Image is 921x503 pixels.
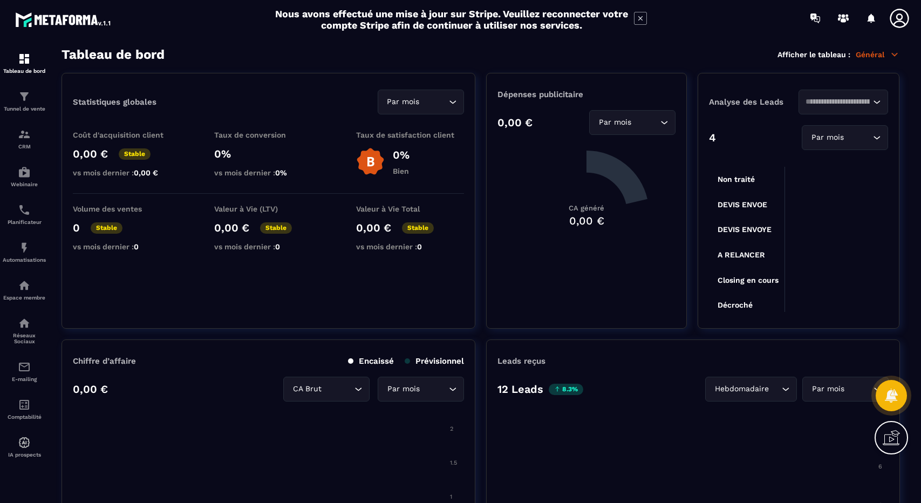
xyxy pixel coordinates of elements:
[385,96,422,108] span: Par mois
[18,52,31,65] img: formation
[3,414,46,420] p: Comptabilité
[3,181,46,187] p: Webinaire
[450,459,457,466] tspan: 1.5
[356,221,391,234] p: 0,00 €
[3,158,46,195] a: automationsautomationsWebinaire
[356,131,464,139] p: Taux de satisfaction client
[417,242,422,251] span: 0
[405,356,464,366] p: Prévisionnel
[134,242,139,251] span: 0
[856,50,899,59] p: Général
[3,309,46,352] a: social-networksocial-networkRéseaux Sociaux
[73,205,181,213] p: Volume des ventes
[718,301,753,309] tspan: Décroché
[73,221,80,234] p: 0
[3,295,46,301] p: Espace membre
[275,242,280,251] span: 0
[260,222,292,234] p: Stable
[119,148,151,160] p: Stable
[73,242,181,251] p: vs mois dernier :
[3,219,46,225] p: Planificateur
[3,82,46,120] a: formationformationTunnel de vente
[589,110,676,135] div: Search for option
[73,168,181,177] p: vs mois dernier :
[214,221,249,234] p: 0,00 €
[214,131,322,139] p: Taux de conversion
[62,47,165,62] h3: Tableau de bord
[802,125,888,150] div: Search for option
[18,90,31,103] img: formation
[847,383,871,395] input: Search for option
[718,225,772,234] tspan: DEVIS ENVOYE
[18,361,31,373] img: email
[809,132,846,144] span: Par mois
[3,376,46,382] p: E-mailing
[806,96,870,108] input: Search for option
[422,383,446,395] input: Search for option
[497,116,533,129] p: 0,00 €
[705,377,797,402] div: Search for option
[134,168,158,177] span: 0,00 €
[3,352,46,390] a: emailemailE-mailing
[497,356,545,366] p: Leads reçus
[3,68,46,74] p: Tableau de bord
[324,383,352,395] input: Search for option
[73,131,181,139] p: Coût d'acquisition client
[290,383,324,395] span: CA Brut
[348,356,394,366] p: Encaissé
[3,195,46,233] a: schedulerschedulerPlanificateur
[18,317,31,330] img: social-network
[18,436,31,449] img: automations
[3,257,46,263] p: Automatisations
[3,452,46,458] p: IA prospects
[356,242,464,251] p: vs mois dernier :
[73,97,156,107] p: Statistiques globales
[718,200,767,209] tspan: DEVIS ENVOE
[3,44,46,82] a: formationformationTableau de bord
[3,390,46,428] a: accountantaccountantComptabilité
[275,8,629,31] h2: Nous avons effectué une mise à jour sur Stripe. Veuillez reconnecter votre compte Stripe afin de ...
[799,90,888,114] div: Search for option
[709,97,799,107] p: Analyse des Leads
[356,205,464,213] p: Valeur à Vie Total
[802,377,889,402] div: Search for option
[18,398,31,411] img: accountant
[777,50,850,59] p: Afficher le tableau :
[450,425,453,432] tspan: 2
[3,144,46,149] p: CRM
[214,147,322,160] p: 0%
[718,175,755,183] tspan: Non traité
[402,222,434,234] p: Stable
[214,168,322,177] p: vs mois dernier :
[378,90,464,114] div: Search for option
[809,383,847,395] span: Par mois
[18,128,31,141] img: formation
[3,120,46,158] a: formationformationCRM
[712,383,771,395] span: Hebdomadaire
[3,233,46,271] a: automationsautomationsAutomatisations
[718,250,765,259] tspan: A RELANCER
[497,383,543,396] p: 12 Leads
[18,241,31,254] img: automations
[3,271,46,309] a: automationsautomationsEspace membre
[275,168,287,177] span: 0%
[422,96,446,108] input: Search for option
[497,90,676,99] p: Dépenses publicitaire
[73,383,108,396] p: 0,00 €
[846,132,870,144] input: Search for option
[709,131,716,144] p: 4
[73,147,108,160] p: 0,00 €
[633,117,658,128] input: Search for option
[18,279,31,292] img: automations
[356,147,385,176] img: b-badge-o.b3b20ee6.svg
[385,383,422,395] span: Par mois
[393,167,410,175] p: Bien
[214,205,322,213] p: Valeur à Vie (LTV)
[378,377,464,402] div: Search for option
[3,106,46,112] p: Tunnel de vente
[718,276,779,285] tspan: Closing en cours
[283,377,370,402] div: Search for option
[18,166,31,179] img: automations
[393,148,410,161] p: 0%
[214,242,322,251] p: vs mois dernier :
